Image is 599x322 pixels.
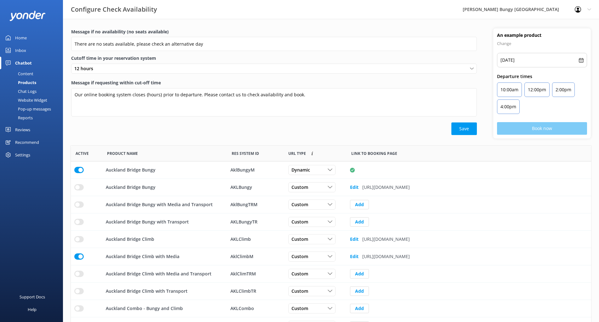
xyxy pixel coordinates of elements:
[230,305,280,312] div: AKLCombo
[71,4,157,14] h3: Configure Check Availability
[71,248,591,265] div: row
[74,65,97,72] span: 12 hours
[106,167,155,173] p: Auckland Bridge Bungy
[291,253,312,260] span: Custom
[4,113,33,122] div: Reports
[291,236,312,243] span: Custom
[291,218,312,225] span: Custom
[230,184,280,191] div: AKLBungy
[230,253,280,260] div: AklClimbM
[20,291,45,303] div: Support Docs
[4,69,63,78] a: Content
[556,86,571,93] p: 2:00pm
[500,103,516,110] p: 4:00pm
[350,269,369,279] button: Add
[230,270,280,277] div: AklClimTRM
[291,305,312,312] span: Custom
[71,300,591,317] div: row
[4,87,63,96] a: Chat Logs
[230,218,280,225] div: AKLBungyTR
[15,149,30,161] div: Settings
[291,184,312,191] span: Custom
[106,184,155,191] p: Auckland Bridge Bungy
[71,55,477,62] label: Cutoff time in your reservation system
[291,270,312,277] span: Custom
[232,150,259,156] span: Res System ID
[497,40,587,47] p: Change
[15,31,27,44] div: Home
[4,105,51,113] div: Pop-up messages
[4,96,63,105] a: Website Widget
[500,86,518,93] p: 10:00am
[4,87,37,96] div: Chat Logs
[451,122,477,135] button: Save
[9,11,46,21] img: yonder-white-logo.png
[350,184,359,190] b: Edit
[291,167,314,173] span: Dynamic
[350,217,369,227] button: Add
[4,96,47,105] div: Website Widget
[106,253,179,260] p: Auckland Bridge Climb with Media
[71,37,477,51] input: Enter a message
[497,32,587,38] h4: An example product
[106,288,188,295] p: Auckland Bridge Climb with Transport
[15,57,32,69] div: Chatbot
[350,304,369,313] button: Add
[71,265,591,283] div: row
[76,150,89,156] span: Active
[230,236,280,243] div: AKLClimb
[350,236,359,242] b: Edit
[106,305,183,312] p: Auckland Combo - Bungy and Climb
[350,286,369,296] button: Add
[230,201,280,208] div: AklBungTRM
[230,288,280,295] div: AKLClimbTR
[15,44,26,57] div: Inbox
[106,201,213,208] p: Auckland Bridge Bungy with Media and Transport
[4,69,33,78] div: Content
[362,184,410,191] p: [URL][DOMAIN_NAME]
[351,150,397,156] span: Link to booking page
[71,28,477,35] label: Message if no availability (no seats available)
[71,283,591,300] div: row
[362,236,410,243] p: [URL][DOMAIN_NAME]
[230,167,280,173] div: AklBungyM
[350,181,359,194] button: Edit
[28,303,37,316] div: Help
[106,218,189,225] p: Auckland Bridge Bungy with Transport
[4,105,63,113] a: Pop-up messages
[291,201,312,208] span: Custom
[350,200,369,209] button: Add
[106,270,212,277] p: Auckland Bridge Climb with Media and Transport
[288,150,306,156] span: Link to booking page
[350,250,359,263] button: Edit
[106,236,154,243] p: Auckland Bridge Climb
[71,79,477,86] label: Message if requesting within cut-off time
[107,150,138,156] span: Product Name
[500,56,515,64] p: [DATE]
[4,78,36,87] div: Products
[497,73,587,80] p: Departure times
[71,196,591,213] div: row
[528,86,546,93] p: 12:00pm
[4,78,63,87] a: Products
[71,88,477,116] textarea: Our online booking system closes {hours} prior to departure. Please contact us to check availabil...
[15,123,30,136] div: Reviews
[350,253,359,260] b: Edit
[71,179,591,196] div: row
[15,136,39,149] div: Recommend
[71,213,591,231] div: row
[291,288,312,295] span: Custom
[71,231,591,248] div: row
[71,161,591,179] div: row
[4,113,63,122] a: Reports
[350,233,359,246] button: Edit
[362,253,410,260] p: [URL][DOMAIN_NAME]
